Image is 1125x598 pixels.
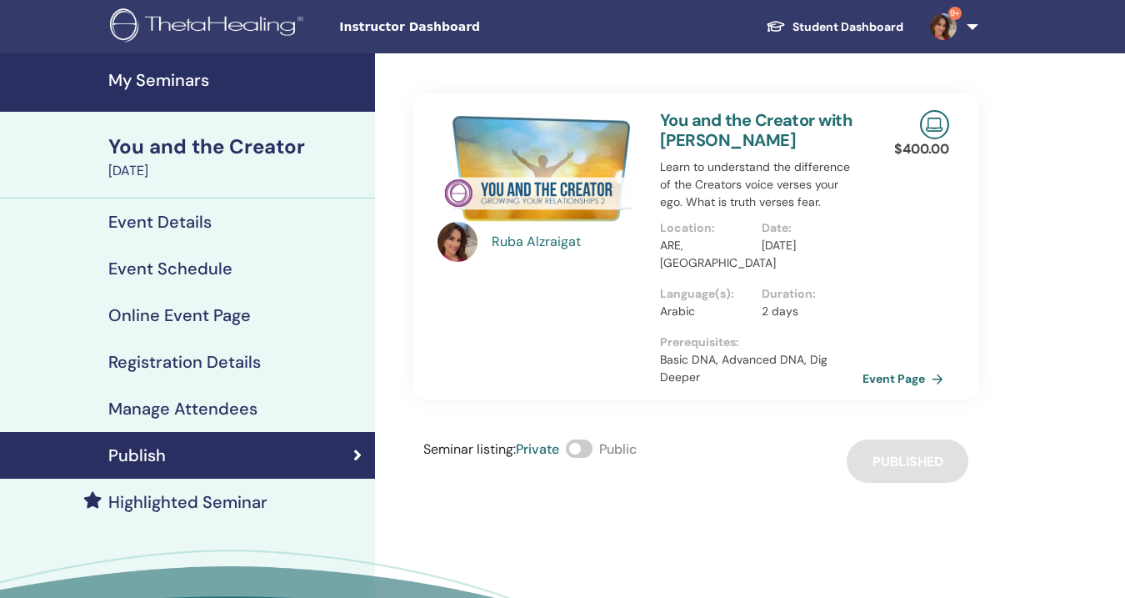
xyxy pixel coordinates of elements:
[516,440,559,458] span: Private
[108,305,251,325] h4: Online Event Page
[423,440,516,458] span: Seminar listing :
[894,139,949,159] p: $ 400.00
[492,232,643,252] a: Ruba Alzraigat
[108,212,212,232] h4: Event Details
[660,303,752,320] p: Arabic
[110,8,309,46] img: logo.png
[948,7,962,20] span: 9+
[920,110,949,139] img: Live Online Seminar
[660,334,862,351] p: Prerequisites :
[762,303,853,320] p: 2 days
[108,133,365,161] div: You and the Creator
[108,352,261,372] h4: Registration Details
[752,12,917,43] a: Student Dashboard
[660,237,752,272] p: ARE, [GEOGRAPHIC_DATA]
[437,222,477,262] img: default.jpg
[108,445,166,465] h4: Publish
[339,18,589,36] span: Instructor Dashboard
[108,161,365,181] div: [DATE]
[660,158,862,211] p: Learn to understand the difference of the Creators voice verses your ego. What is truth verses fear.
[762,285,853,303] p: Duration :
[660,351,862,386] p: Basic DNA, Advanced DNA, Dig Deeper
[599,440,637,458] span: Public
[930,13,957,40] img: default.jpg
[762,219,853,237] p: Date :
[660,285,752,303] p: Language(s) :
[862,366,950,391] a: Event Page
[108,70,365,90] h4: My Seminars
[660,219,752,237] p: Location :
[98,133,375,181] a: You and the Creator[DATE]
[762,237,853,254] p: [DATE]
[108,399,257,419] h4: Manage Attendees
[437,110,640,227] img: You and the Creator
[108,492,267,512] h4: Highlighted Seminar
[660,109,852,151] a: You and the Creator with [PERSON_NAME]
[108,259,232,279] h4: Event Schedule
[766,19,786,33] img: graduation-cap-white.svg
